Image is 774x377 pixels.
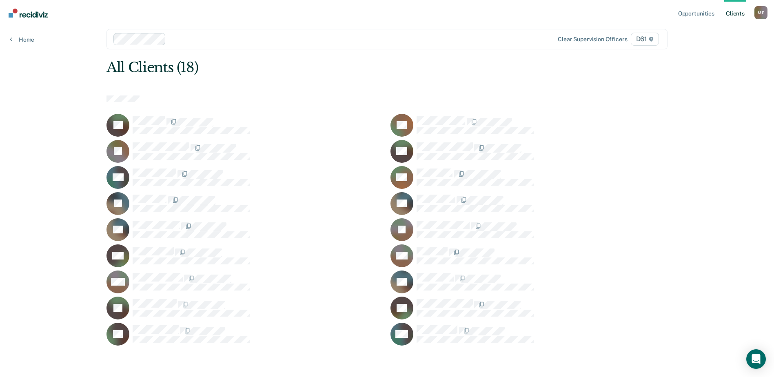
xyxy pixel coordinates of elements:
a: Home [10,36,34,43]
div: Open Intercom Messenger [746,349,766,369]
div: Clear supervision officers [558,36,627,43]
div: M P [754,6,767,19]
span: D61 [631,33,659,46]
div: All Clients (18) [106,59,555,76]
button: Profile dropdown button [754,6,767,19]
img: Recidiviz [9,9,48,18]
